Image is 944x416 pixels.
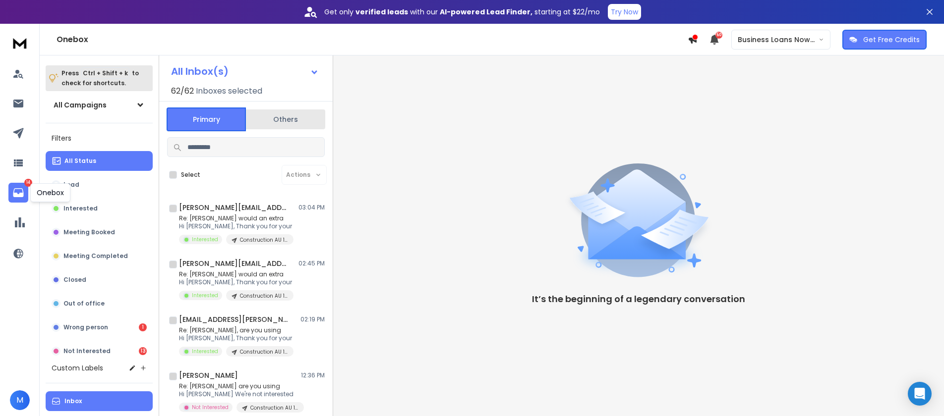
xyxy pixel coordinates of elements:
strong: verified leads [355,7,408,17]
p: Construction AU 1685 List 2 Appraisal CTA [250,404,298,412]
p: Re: [PERSON_NAME], are you using [179,326,294,334]
p: Hi [PERSON_NAME], Thank you for your [179,278,294,286]
h1: [PERSON_NAME][EMAIL_ADDRESS][DOMAIN_NAME] [179,203,288,212]
p: Get Free Credits [863,35,920,45]
strong: AI-powered Lead Finder, [440,7,532,17]
p: Not Interested [192,404,229,411]
button: Interested [46,199,153,218]
p: Wrong person [63,323,108,331]
button: Wrong person1 [46,317,153,337]
div: Onebox [30,183,70,202]
p: Re: [PERSON_NAME] would an extra [179,214,294,222]
p: Business Loans Now ([PERSON_NAME]) [738,35,819,45]
h3: Filters [46,131,153,145]
p: Construction AU 1686 List 1 Video CTA [240,292,288,300]
button: Inbox [46,391,153,411]
button: Lead [46,175,153,195]
button: M [10,390,30,410]
h1: [EMAIL_ADDRESS][PERSON_NAME][DOMAIN_NAME] [179,314,288,324]
button: All Inbox(s) [163,61,327,81]
button: Meeting Completed [46,246,153,266]
button: All Campaigns [46,95,153,115]
p: Inbox [64,397,82,405]
p: 12:36 PM [301,371,325,379]
span: 50 [715,32,722,39]
div: 13 [139,347,147,355]
p: Interested [63,205,98,212]
p: 03:04 PM [298,204,325,211]
p: Press to check for shortcuts. [61,68,139,88]
h1: [PERSON_NAME] [179,370,238,380]
p: Interested [192,348,218,355]
div: Open Intercom Messenger [908,382,932,406]
h1: [PERSON_NAME][EMAIL_ADDRESS][DOMAIN_NAME] [179,259,288,268]
button: Closed [46,270,153,290]
p: Re: [PERSON_NAME] would an extra [179,270,294,278]
button: Not Interested13 [46,341,153,361]
p: Closed [63,276,86,284]
span: 62 / 62 [171,85,194,97]
h1: Onebox [57,34,688,46]
h1: All Inbox(s) [171,66,229,76]
button: Out of office [46,294,153,313]
button: Primary [167,107,246,131]
p: Lead [63,181,79,189]
p: Hi [PERSON_NAME], Thank you for your [179,222,294,230]
p: Hi [PERSON_NAME] We're not interested [179,390,298,398]
p: Construction AU 1685 List 2 Appraisal CTA [240,348,288,356]
button: Others [246,108,325,130]
a: 14 [8,183,28,203]
h3: Inboxes selected [196,85,262,97]
button: Meeting Booked [46,222,153,242]
p: Out of office [63,300,105,308]
p: Re: [PERSON_NAME] are you using [179,382,298,390]
p: Try Now [611,7,638,17]
p: All Status [64,157,96,165]
p: Meeting Completed [63,252,128,260]
p: Not Interested [63,347,111,355]
p: 02:45 PM [298,260,325,267]
h3: Custom Labels [52,363,103,373]
img: logo [10,34,30,52]
p: Construction AU 1685 List 2 Appraisal CTA [240,236,288,244]
button: Get Free Credits [842,30,927,50]
p: Interested [192,292,218,299]
p: 02:19 PM [300,315,325,323]
button: Try Now [608,4,641,20]
p: Get only with our starting at $22/mo [324,7,600,17]
p: Meeting Booked [63,228,115,236]
p: 14 [24,179,32,187]
div: 1 [139,323,147,331]
p: Hi [PERSON_NAME], Thank you for your [179,334,294,342]
label: Select [181,171,200,179]
p: Interested [192,236,218,243]
button: All Status [46,151,153,171]
p: It’s the beginning of a legendary conversation [532,292,745,306]
h1: All Campaigns [54,100,107,110]
span: Ctrl + Shift + k [81,67,129,79]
